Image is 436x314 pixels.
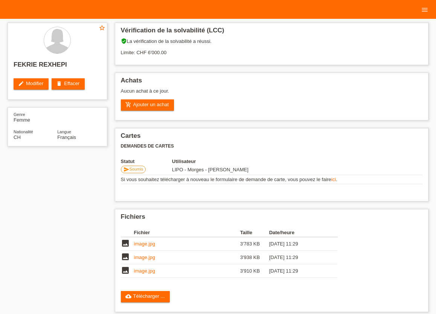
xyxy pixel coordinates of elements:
i: delete [56,81,62,87]
h2: FEKRIE REXHEPI [14,61,101,72]
i: cloud_upload [125,293,131,299]
th: Fichier [134,228,240,237]
td: [DATE] 11:29 [269,237,327,251]
i: image [121,252,130,261]
i: edit [18,81,24,87]
a: add_shopping_cartAjouter un achat [121,99,174,111]
i: image [121,266,130,275]
a: image.jpg [134,241,155,247]
a: editModifier [14,78,49,90]
i: image [121,239,130,248]
a: image.jpg [134,268,155,274]
i: verified_user [121,38,127,44]
i: menu [421,6,428,14]
a: star_border [99,24,105,32]
h3: Demandes de cartes [121,143,423,149]
a: ici [331,177,336,182]
a: cloud_uploadTélécharger ... [121,291,170,302]
i: add_shopping_cart [125,102,131,108]
span: Français [57,134,76,140]
span: Soumis [130,167,143,171]
span: Nationalité [14,130,33,134]
span: Langue [57,130,71,134]
i: send [123,166,130,172]
td: 3'910 KB [240,264,269,278]
a: deleteEffacer [52,78,85,90]
div: Femme [14,111,57,123]
td: 3'938 KB [240,251,269,264]
td: 3'783 KB [240,237,269,251]
th: Statut [121,159,172,164]
i: star_border [99,24,105,31]
span: 17.09.2025 [172,167,248,172]
h2: Cartes [121,132,423,143]
td: [DATE] 11:29 [269,251,327,264]
div: Aucun achat à ce jour. [121,88,423,99]
h2: Achats [121,77,423,88]
th: Taille [240,228,269,237]
a: menu [417,7,432,12]
th: Utilisateur [172,159,293,164]
div: La vérification de la solvabilité a réussi. Limite: CHF 6'000.00 [121,38,423,61]
span: Suisse [14,134,21,140]
span: Genre [14,112,25,117]
a: image.jpg [134,255,155,260]
th: Date/heure [269,228,327,237]
td: Si vous souhaitez télécharger à nouveau le formulaire de demande de carte, vous pouvez le faire . [121,175,423,184]
h2: Fichiers [121,213,423,224]
td: [DATE] 11:29 [269,264,327,278]
h2: Vérification de la solvabilité (LCC) [121,27,423,38]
